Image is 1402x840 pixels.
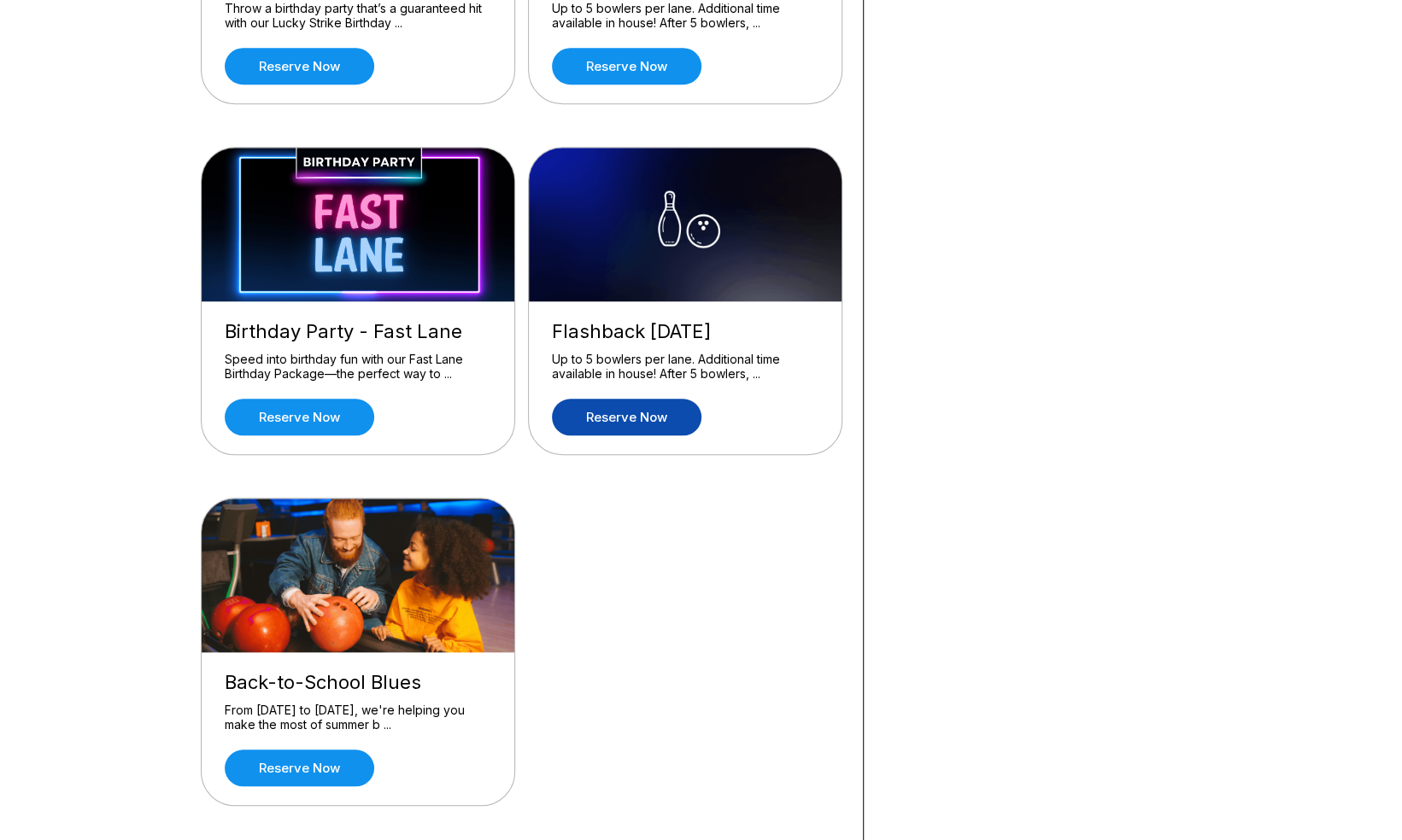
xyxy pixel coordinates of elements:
[552,352,818,382] div: Up to 5 bowlers per lane. Additional time available in house! After 5 bowlers, ...
[225,352,491,382] div: Speed into birthday fun with our Fast Lane Birthday Package—the perfect way to ...
[225,48,374,85] a: Reserve now
[202,499,516,652] img: Back-to-School Blues
[552,399,701,435] a: Reserve now
[552,1,818,31] div: Up to 5 bowlers per lane. Additional time available in house! After 5 bowlers, ...
[552,48,701,85] a: Reserve now
[225,671,491,694] div: Back-to-School Blues
[225,750,374,786] a: Reserve now
[225,1,491,31] div: Throw a birthday party that’s a guaranteed hit with our Lucky Strike Birthday ...
[202,148,516,301] img: Birthday Party - Fast Lane
[225,399,374,435] a: Reserve now
[225,320,491,343] div: Birthday Party - Fast Lane
[552,320,818,343] div: Flashback [DATE]
[529,148,843,301] img: Flashback Friday
[225,703,491,732] div: From [DATE] to [DATE], we're helping you make the most of summer b ...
